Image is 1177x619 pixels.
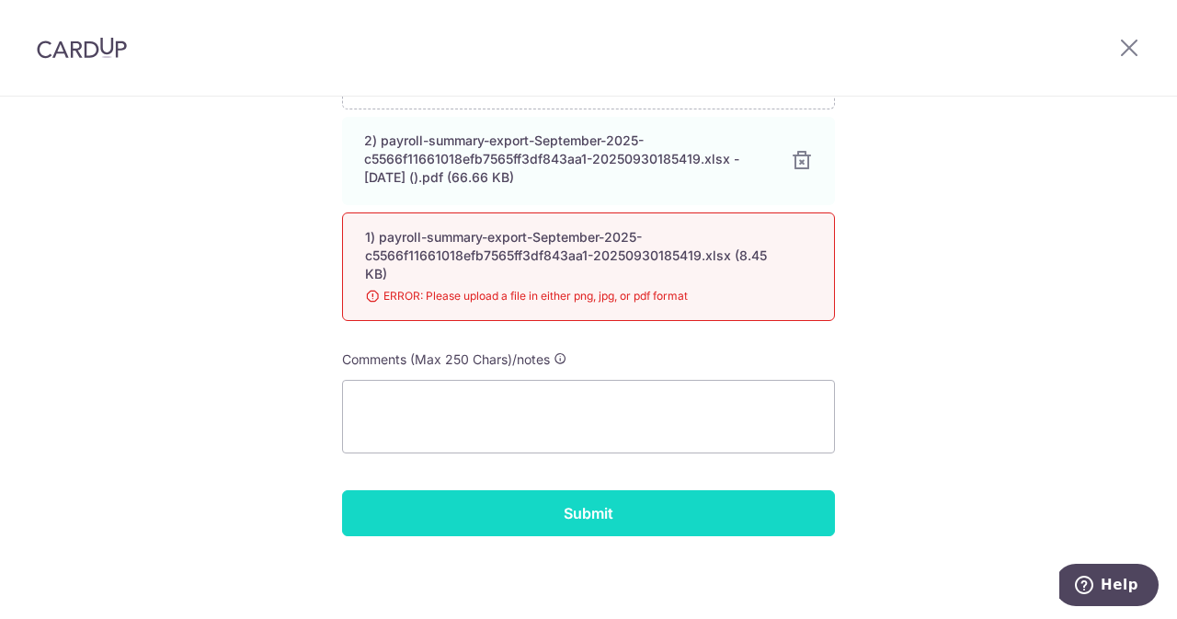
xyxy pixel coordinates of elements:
input: Submit [342,490,835,536]
img: CardUp [37,37,127,59]
span: Comments (Max 250 Chars)/notes [342,351,550,367]
div: 2) payroll-summary-export-September-2025-c5566f11661018efb7565ff3df843aa1-20250930185419.xlsx - [... [364,132,769,187]
iframe: Opens a widget where you can find more information [1059,564,1159,610]
span: ERROR: Please upload a file in either png, jpg, or pdf format [365,287,768,305]
div: 1) payroll-summary-export-September-2025-c5566f11661018efb7565ff3df843aa1-20250930185419.xlsx (8.... [365,228,768,283]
